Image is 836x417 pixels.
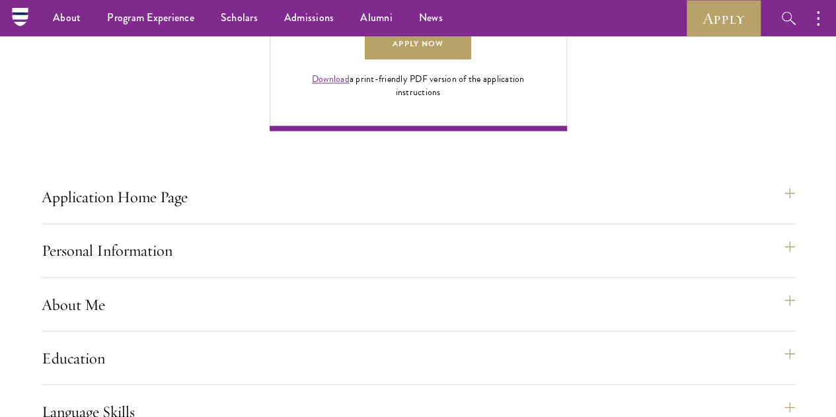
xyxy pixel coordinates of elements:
[42,342,795,373] button: Education
[42,235,795,266] button: Personal Information
[297,73,540,99] div: a print-friendly PDF version of the application instructions
[365,30,471,59] a: Apply Now
[312,72,350,86] a: Download
[42,181,795,213] button: Application Home Page
[42,288,795,320] button: About Me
